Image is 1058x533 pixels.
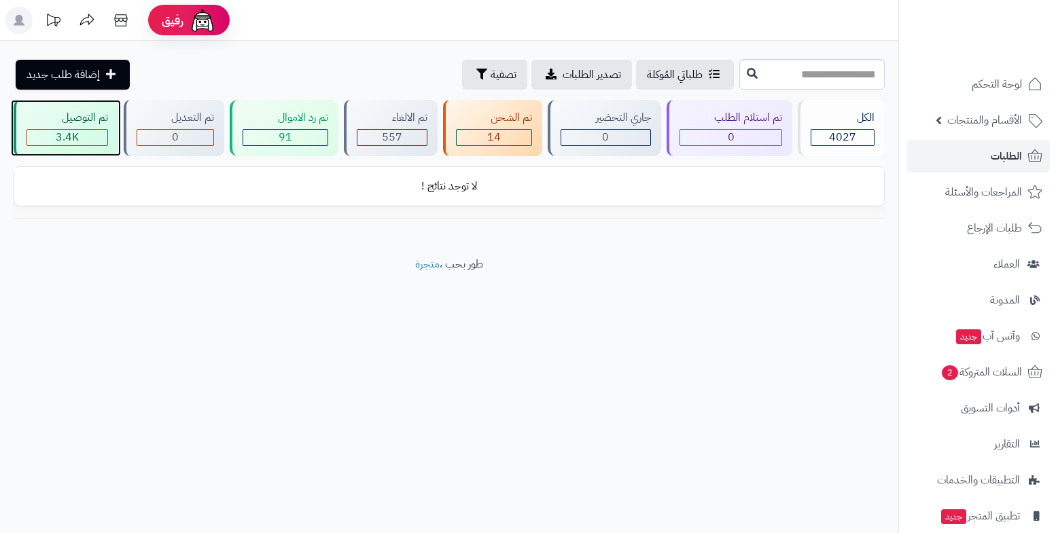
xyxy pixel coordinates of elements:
[357,110,427,126] div: تم الالغاء
[945,183,1022,202] span: المراجعات والأسئلة
[937,471,1020,490] span: التطبيقات والخدمات
[27,110,108,126] div: تم التوصيل
[16,60,130,90] a: إضافة طلب جديد
[907,284,1050,316] a: المدونة
[907,356,1050,388] a: السلات المتروكة2
[162,12,183,29] span: رفيق
[172,129,179,145] span: 0
[993,255,1020,274] span: العملاء
[907,464,1050,496] a: التطبيقات والخدمات
[636,60,734,90] a: طلباتي المُوكلة
[907,140,1050,172] a: الطلبات
[956,329,981,344] span: جديد
[955,327,1020,346] span: وآتس آب
[462,60,527,90] button: تصفية
[907,428,1050,460] a: التقارير
[561,130,650,145] div: 0
[11,100,121,156] a: تم التوصيل 3.4K
[382,129,402,145] span: 557
[457,130,532,145] div: 14
[602,129,609,145] span: 0
[947,111,1022,130] span: الأقسام والمنتجات
[357,130,427,145] div: 557
[994,435,1020,454] span: التقارير
[811,110,875,126] div: الكل
[341,100,440,156] a: تم الالغاء 557
[990,291,1020,310] span: المدونة
[137,110,215,126] div: تم التعديل
[415,256,440,272] a: متجرة
[940,507,1020,526] span: تطبيق المتجر
[972,75,1022,94] span: لوحة التحكم
[907,320,1050,352] a: وآتس آبجديد
[961,399,1020,418] span: أدوات التسويق
[563,67,621,83] span: تصدير الطلبات
[27,130,107,145] div: 3365
[795,100,887,156] a: الكل4027
[991,147,1022,166] span: الطلبات
[137,130,214,145] div: 0
[279,129,292,145] span: 91
[647,67,703,83] span: طلباتي المُوكلة
[829,129,856,145] span: 4027
[456,110,533,126] div: تم الشحن
[243,130,328,145] div: 91
[491,67,516,83] span: تصفية
[967,219,1022,238] span: طلبات الإرجاع
[14,168,884,205] td: لا توجد نتائج !
[942,365,958,380] span: 2
[664,100,796,156] a: تم استلام الطلب 0
[56,129,79,145] span: 3.4K
[227,100,341,156] a: تم رد الاموال 91
[907,392,1050,424] a: أدوات التسويق
[941,509,966,524] span: جديد
[940,363,1022,382] span: السلات المتروكة
[907,248,1050,280] a: العملاء
[189,7,216,34] img: ai-face.png
[561,110,651,126] div: جاري التحضير
[907,212,1050,244] a: طلبات الإرجاع
[680,130,782,145] div: 0
[243,110,328,126] div: تم رد الاموال
[36,7,70,37] a: تحديثات المنصة
[121,100,228,156] a: تم التعديل 0
[907,68,1050,100] a: لوحة التحكم
[728,129,735,145] span: 0
[907,176,1050,208] a: المراجعات والأسئلة
[531,60,632,90] a: تصدير الطلبات
[27,67,100,83] span: إضافة طلب جديد
[487,129,501,145] span: 14
[545,100,664,156] a: جاري التحضير 0
[440,100,546,156] a: تم الشحن 14
[907,500,1050,532] a: تطبيق المتجرجديد
[680,110,783,126] div: تم استلام الطلب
